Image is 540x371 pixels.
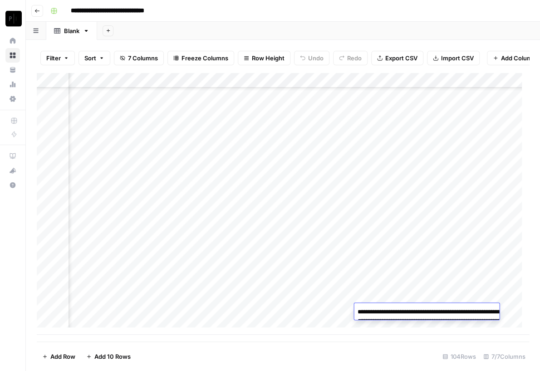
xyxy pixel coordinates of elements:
span: Add Column [501,54,536,63]
button: Import CSV [427,51,480,65]
span: Import CSV [441,54,474,63]
span: Export CSV [385,54,417,63]
a: Home [5,34,20,48]
span: Redo [347,54,362,63]
button: Workspace: Paragon Intel - Copyediting [5,7,20,30]
a: Browse [5,48,20,63]
span: Row Height [252,54,285,63]
button: Filter [40,51,75,65]
a: Settings [5,92,20,106]
a: Your Data [5,63,20,77]
button: What's new? [5,163,20,178]
button: Add Row [37,349,81,364]
span: Add Row [50,352,75,361]
button: Freeze Columns [167,51,234,65]
button: Redo [333,51,368,65]
img: Paragon Intel - Copyediting Logo [5,10,22,27]
a: Usage [5,77,20,92]
a: AirOps Academy [5,149,20,163]
button: Row Height [238,51,290,65]
span: Filter [46,54,61,63]
div: Blank [64,26,79,35]
a: Blank [46,22,97,40]
span: Undo [308,54,324,63]
div: 104 Rows [439,349,480,364]
button: Export CSV [371,51,423,65]
div: What's new? [6,164,20,177]
button: 7 Columns [114,51,164,65]
span: Sort [84,54,96,63]
button: Sort [79,51,110,65]
div: 7/7 Columns [480,349,529,364]
span: Freeze Columns [182,54,228,63]
button: Undo [294,51,329,65]
span: 7 Columns [128,54,158,63]
span: Add 10 Rows [94,352,131,361]
button: Help + Support [5,178,20,192]
button: Add 10 Rows [81,349,136,364]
